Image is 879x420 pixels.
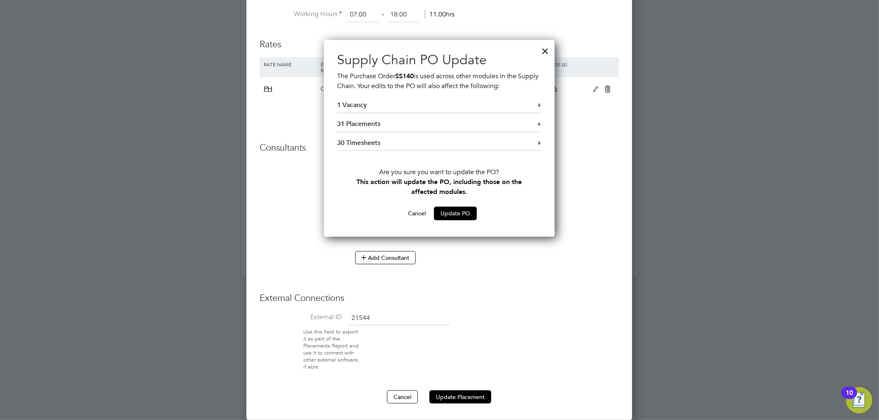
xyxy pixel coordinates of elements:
[260,292,619,304] h3: External Connections
[264,85,272,93] span: PH
[846,393,853,404] div: 10
[846,387,872,413] button: Open Resource Center, 10 new notifications
[347,7,379,22] input: 08:00
[260,161,619,181] li: 1.
[260,10,342,19] label: Working Hours
[337,71,541,91] p: The Purchase Order is used across other modules in the Supply Chain. Your edits to the PO will al...
[262,57,319,71] div: Rate Name
[303,328,359,370] span: Use this field to export it as part of the Placements Report and use it to connect with other ext...
[395,72,414,80] b: SS140
[319,77,375,101] div: Contract - Hourly
[260,313,342,322] label: External ID
[337,120,541,132] h5: 31 Placements
[537,139,541,147] div: +
[337,51,541,69] h2: Supply Chain PO Update
[260,30,619,51] h3: Rates
[387,7,419,22] input: 17:00
[337,154,541,197] p: Are you sure you want to update the PO?
[537,101,541,110] div: +
[260,142,619,154] h3: Consultants
[434,207,477,220] button: Update PO
[355,251,416,264] button: Add Consultant
[429,390,491,404] button: Update Placement
[387,390,418,404] button: Cancel
[337,101,541,113] h5: 1 Vacancy
[356,178,522,196] b: This action will update the PO, including those on the affected modules.
[380,10,386,19] span: ‐
[539,57,588,71] div: Charge (£)
[425,10,455,19] span: 11.00hrs
[319,57,375,77] div: Engagement/ Rate Type
[337,139,541,151] h5: 30 Timesheets
[537,120,541,128] div: +
[401,207,432,220] button: Cancel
